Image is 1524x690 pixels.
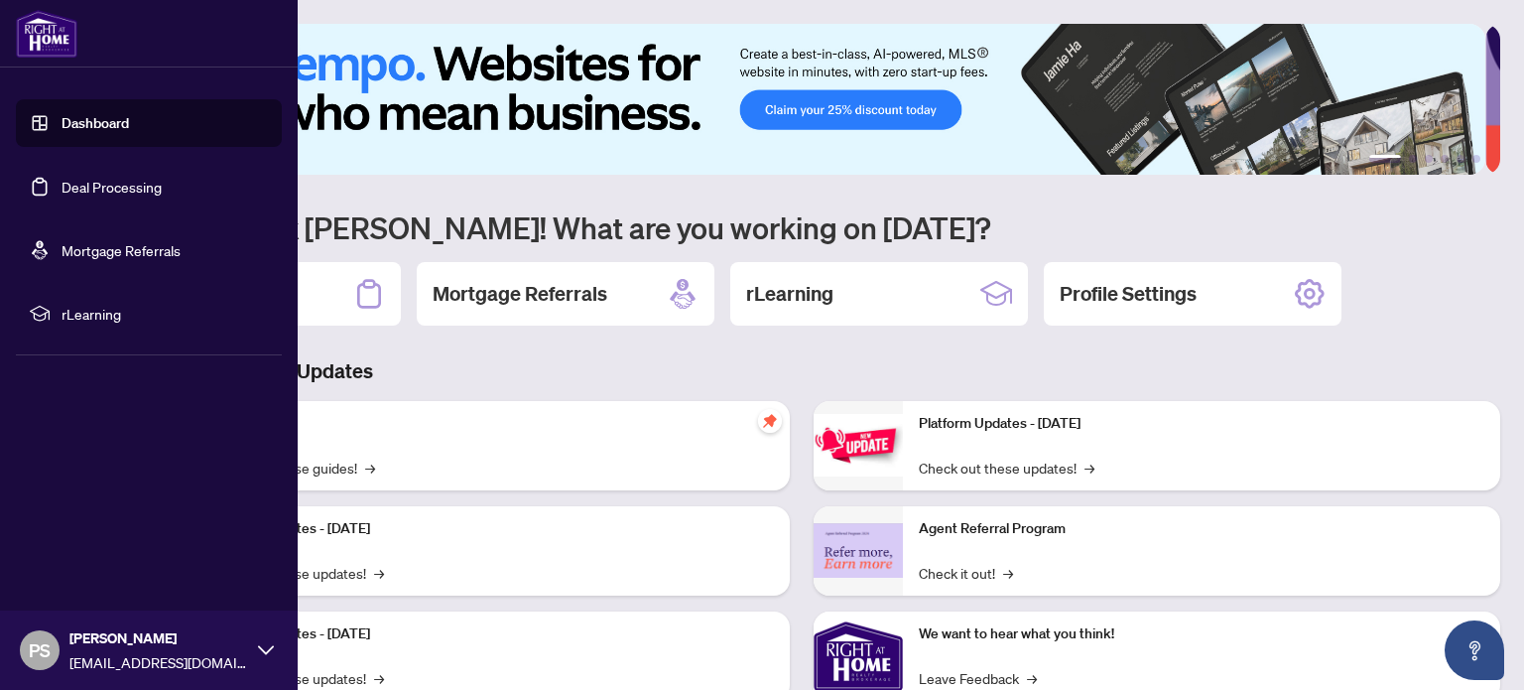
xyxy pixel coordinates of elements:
[208,413,774,435] p: Self-Help
[1369,155,1401,163] button: 1
[103,24,1485,175] img: Slide 0
[374,562,384,584] span: →
[365,457,375,479] span: →
[919,623,1484,645] p: We want to hear what you think!
[1441,155,1449,163] button: 4
[1084,457,1094,479] span: →
[29,636,51,664] span: PS
[746,280,833,308] h2: rLearning
[758,409,782,433] span: pushpin
[208,623,774,645] p: Platform Updates - [DATE]
[62,303,268,325] span: rLearning
[62,114,129,132] a: Dashboard
[433,280,607,308] h2: Mortgage Referrals
[62,241,181,259] a: Mortgage Referrals
[919,667,1037,689] a: Leave Feedback→
[69,651,248,673] span: [EMAIL_ADDRESS][DOMAIN_NAME]
[1472,155,1480,163] button: 6
[62,178,162,196] a: Deal Processing
[208,518,774,540] p: Platform Updates - [DATE]
[1409,155,1417,163] button: 2
[1060,280,1197,308] h2: Profile Settings
[1027,667,1037,689] span: →
[103,357,1500,385] h3: Brokerage & Industry Updates
[919,413,1484,435] p: Platform Updates - [DATE]
[814,414,903,477] img: Platform Updates - June 23, 2025
[1457,155,1464,163] button: 5
[919,457,1094,479] a: Check out these updates!→
[814,523,903,578] img: Agent Referral Program
[16,10,77,58] img: logo
[919,518,1484,540] p: Agent Referral Program
[69,627,248,649] span: [PERSON_NAME]
[374,667,384,689] span: →
[919,562,1013,584] a: Check it out!→
[103,208,1500,246] h1: Welcome back [PERSON_NAME]! What are you working on [DATE]?
[1003,562,1013,584] span: →
[1445,621,1504,680] button: Open asap
[1425,155,1433,163] button: 3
